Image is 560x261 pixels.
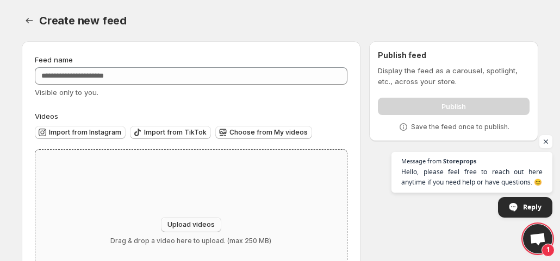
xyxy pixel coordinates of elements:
[35,55,73,64] span: Feed name
[523,224,552,253] div: Open chat
[39,14,127,27] span: Create new feed
[378,65,530,87] p: Display the feed as a carousel, spotlight, etc., across your store.
[167,220,215,229] span: Upload videos
[110,237,271,245] p: Drag & drop a video here to upload. (max 250 MB)
[215,126,312,139] button: Choose from My videos
[35,112,58,120] span: Videos
[35,126,126,139] button: Import from Instagram
[229,128,308,137] span: Choose from My videos
[49,128,121,137] span: Import from Instagram
[130,126,211,139] button: Import from TikTok
[378,50,530,61] h2: Publish feed
[22,13,37,28] button: Settings
[401,158,441,164] span: Message from
[443,158,476,164] span: Storeprops
[523,198,542,217] span: Reply
[161,217,221,232] button: Upload videos
[144,128,207,137] span: Import from TikTok
[411,123,509,131] p: Save the feed once to publish.
[542,244,555,257] span: 1
[35,88,98,97] span: Visible only to you.
[401,167,543,187] span: Hello, please feel free to reach out here anytime if you need help or have questions. 😊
